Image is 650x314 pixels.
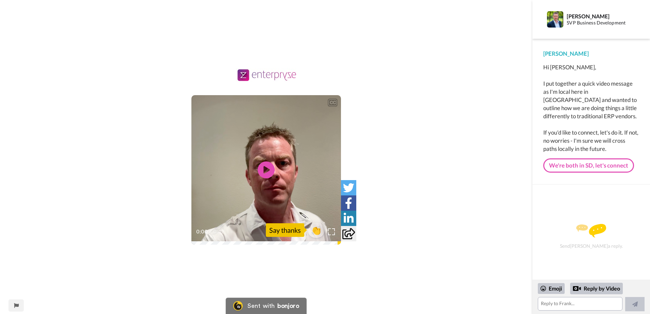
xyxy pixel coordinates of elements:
[226,298,307,314] a: Bonjoro LogoSent withbonjoro
[328,228,335,235] img: Full screen
[277,303,299,309] div: bonjoro
[538,283,565,294] div: Emoji
[543,63,639,153] div: Hi [PERSON_NAME], I put together a quick video message as I'm local here in [GEOGRAPHIC_DATA] and...
[547,11,563,28] img: Profile Image
[266,223,304,237] div: Say thanks
[196,228,208,236] span: 0:00
[570,283,623,294] div: Reply by Video
[543,50,639,58] div: [PERSON_NAME]
[576,224,606,238] img: message.svg
[233,301,243,311] img: Bonjoro Logo
[543,158,634,173] a: We're both in SD, let's connect
[308,225,325,235] span: 👏
[567,20,639,26] div: SVP Business Development
[308,223,325,238] button: 👏
[247,303,275,309] div: Sent with
[209,228,212,236] span: /
[328,99,337,106] div: CC
[573,284,581,293] div: Reply by Video
[236,68,296,82] img: 4371943c-c0d0-4407-9857-699aa9ab6620
[213,228,225,236] span: 0:42
[542,196,641,276] div: Send [PERSON_NAME] a reply.
[567,13,639,19] div: [PERSON_NAME]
